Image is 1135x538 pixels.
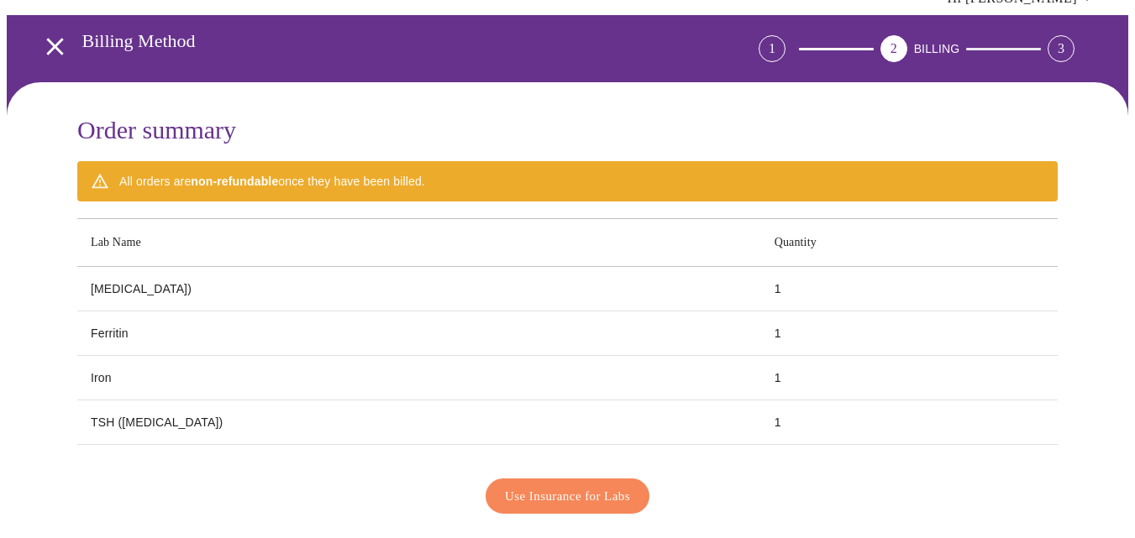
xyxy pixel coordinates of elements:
[761,311,1058,356] td: 1
[486,478,649,514] button: Use Insurance for Labs
[505,485,630,507] span: Use Insurance for Labs
[77,116,1058,144] h3: Order summary
[77,400,761,445] td: TSH ([MEDICAL_DATA])
[77,311,761,356] td: Ferritin
[119,166,425,196] div: All orders are once they have been billed.
[191,175,278,188] strong: non-refundable
[761,356,1058,400] td: 1
[30,22,80,71] button: open drawer
[761,219,1058,267] th: Quantity
[759,35,786,62] div: 1
[77,356,761,400] td: Iron
[761,267,1058,311] td: 1
[761,400,1058,445] td: 1
[1048,35,1075,62] div: 3
[82,30,665,52] h3: Billing Method
[77,219,761,267] th: Lab Name
[914,42,960,55] span: BILLING
[77,267,761,311] td: [MEDICAL_DATA])
[880,35,907,62] div: 2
